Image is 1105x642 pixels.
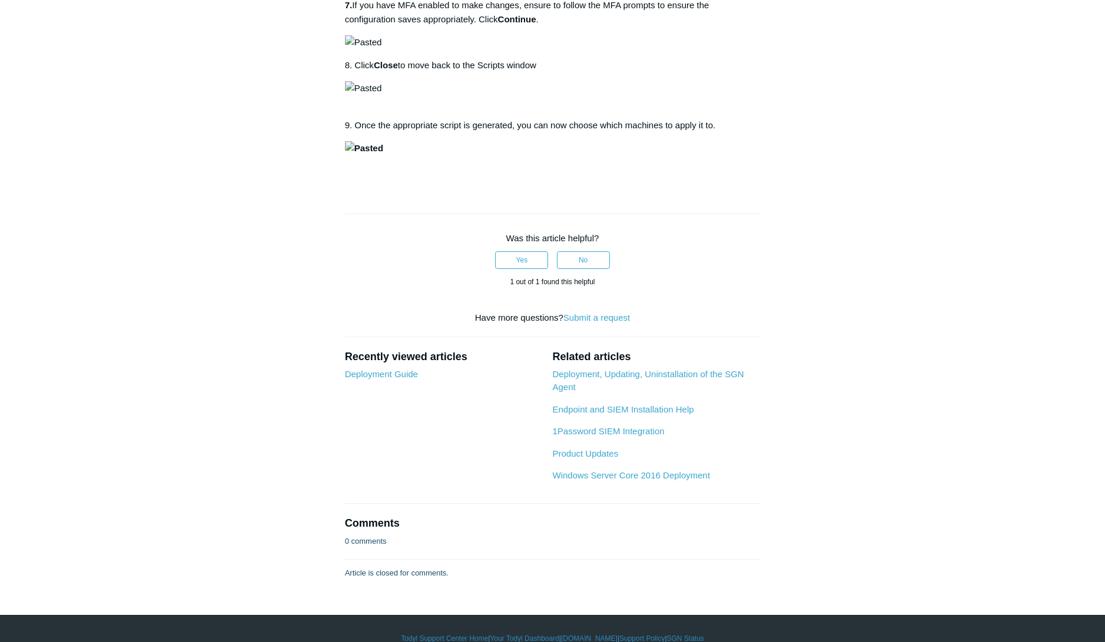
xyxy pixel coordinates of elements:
strong: Continue [498,14,536,24]
h2: Comments [345,515,761,531]
p: 9. Once the appropriate script is generated, you can now choose which machines to apply it to. [345,118,761,132]
a: Windows Server Core 2016 Deployment [552,470,710,480]
img: Pasted [345,141,383,155]
h2: Related articles [552,349,760,365]
h2: Recently viewed articles [345,349,541,365]
p: 8. Click to move back to the Scripts window [345,58,761,72]
p: 0 comments [345,535,387,547]
p: Article is closed for comments. [345,567,449,579]
strong: Close [374,60,398,70]
img: Pasted [345,35,382,49]
img: Pasted [345,81,382,95]
div: Have more questions? [345,311,761,325]
a: Endpoint and SIEM Installation Help [552,404,693,414]
span: 1 out of 1 found this helpful [510,278,595,286]
button: This article was not helpful [557,251,610,269]
a: 1Password SIEM Integration [552,426,664,436]
a: Deployment, Updating, Uninstallation of the SGN Agent [552,369,744,392]
span: Was this article helpful? [506,233,599,243]
a: Product Updates [552,448,618,458]
a: Deployment Guide [345,369,418,379]
a: Submit a request [563,312,630,322]
button: This article was helpful [495,251,548,269]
